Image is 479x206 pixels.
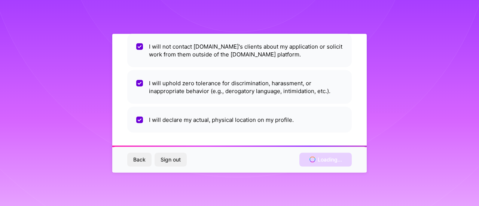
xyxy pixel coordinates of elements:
li: I will declare my actual, physical location on my profile. [127,107,352,132]
button: Back [127,153,152,166]
li: I will uphold zero tolerance for discrimination, harassment, or inappropriate behavior (e.g., der... [127,70,352,104]
span: Sign out [161,156,181,163]
span: Back [133,156,146,163]
button: Sign out [155,153,187,166]
li: I will not contact [DOMAIN_NAME]'s clients about my application or solicit work from them outside... [127,33,352,67]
